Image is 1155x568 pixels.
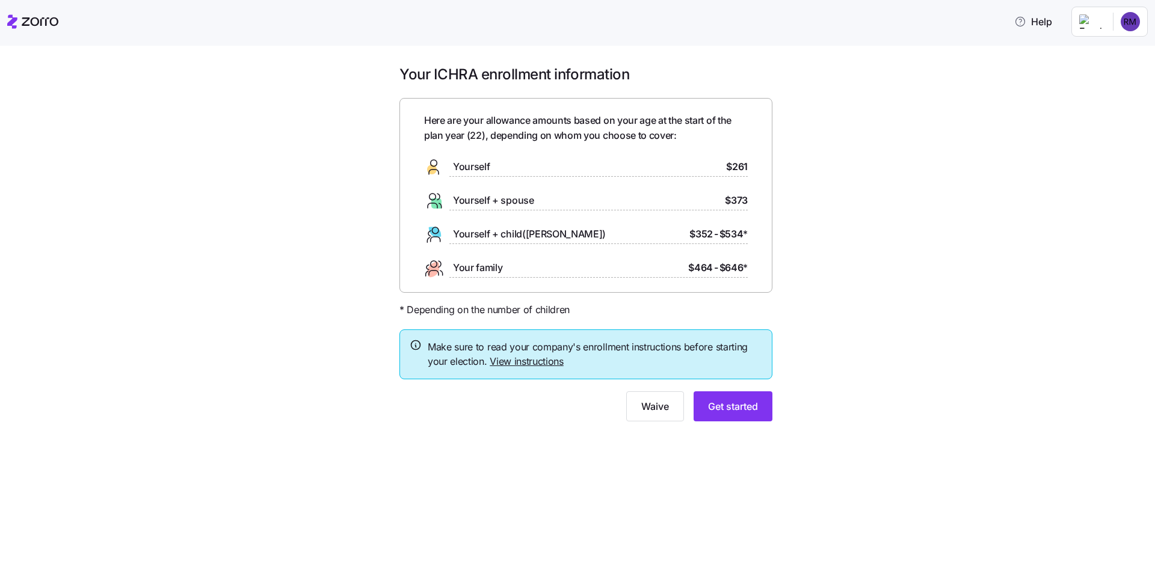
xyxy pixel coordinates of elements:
span: - [714,227,718,242]
span: Help [1014,14,1052,29]
span: Yourself + spouse [453,193,534,208]
span: Waive [641,399,669,414]
span: * Depending on the number of children [399,302,570,317]
span: $352 [689,227,713,242]
span: $464 [688,260,713,275]
img: Employer logo [1079,14,1103,29]
span: Make sure to read your company's enrollment instructions before starting your election. [428,340,762,370]
button: Waive [626,391,684,421]
span: $534 [719,227,748,242]
h1: Your ICHRA enrollment information [399,65,772,84]
span: Your family [453,260,502,275]
span: $261 [726,159,748,174]
a: View instructions [490,355,564,367]
button: Help [1005,10,1062,34]
span: Yourself + child([PERSON_NAME]) [453,227,606,242]
img: 473deb653e561064bc2ae39ce59bbc6d [1121,12,1140,31]
span: $646 [719,260,748,275]
span: - [714,260,718,275]
span: Here are your allowance amounts based on your age at the start of the plan year ( 22 ), depending... [424,113,748,143]
span: $373 [725,193,748,208]
button: Get started [694,391,772,421]
span: Get started [708,399,758,414]
span: Yourself [453,159,490,174]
